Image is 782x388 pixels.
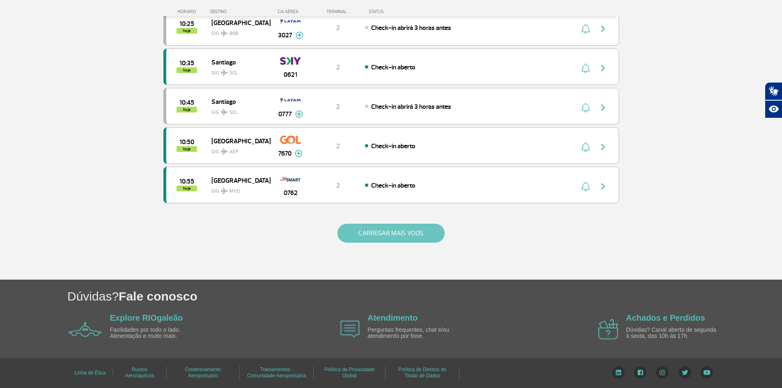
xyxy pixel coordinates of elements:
[336,63,340,71] span: 2
[598,103,608,112] img: seta-direita-painel-voo.svg
[211,65,264,77] span: GIG
[336,142,340,150] span: 2
[324,364,374,381] a: Política de Privacidade Global
[371,142,415,150] span: Check-in aberto
[229,69,238,77] span: SCL
[598,63,608,73] img: seta-direita-painel-voo.svg
[221,69,228,76] img: destiny_airplane.svg
[581,24,590,34] img: sino-painel-voo.svg
[367,313,417,322] a: Atendimento
[765,100,782,118] button: Abrir recursos assistivos.
[336,103,340,111] span: 2
[598,24,608,34] img: seta-direita-painel-voo.svg
[211,175,264,186] span: [GEOGRAPHIC_DATA]
[626,327,720,340] p: Dúvidas? Canal aberto de segunda à sexta, das 10h às 17h.
[371,24,451,32] span: Check-in abrirá 3 horas antes
[211,183,264,195] span: GIG
[399,364,447,381] a: Política de Direitos do Titular de Dados
[656,366,669,379] img: Instagram
[598,319,618,340] img: airplane icon
[221,188,228,194] img: destiny_airplane.svg
[247,364,306,381] a: Treinamentos - Comunidade Aeroportuária
[67,288,782,305] h1: Dúvidas?
[371,181,415,190] span: Check-in aberto
[765,82,782,118] div: Plugin de acessibilidade da Hand Talk.
[179,21,194,27] span: 2025-08-27 10:25:00
[229,30,238,37] span: BSB
[221,109,228,115] img: destiny_airplane.svg
[284,70,297,80] span: 0621
[229,188,240,195] span: MVD
[211,104,264,116] span: GIG
[765,82,782,100] button: Abrir tradutor de língua de sinais.
[340,321,360,337] img: airplane icon
[295,110,303,118] img: mais-info-painel-voo.svg
[177,146,197,152] span: hoje
[284,188,298,198] span: 0762
[229,109,238,116] span: SCL
[211,25,264,37] span: GIG
[598,142,608,152] img: seta-direita-painel-voo.svg
[179,60,194,66] span: 2025-08-27 10:35:00
[679,366,691,379] img: Twitter
[69,322,102,337] img: airplane icon
[270,9,311,14] div: CIA AÉREA
[211,135,264,146] span: [GEOGRAPHIC_DATA]
[365,9,431,14] div: STATUS
[74,367,105,379] a: Linha de Ética
[110,313,183,322] a: Explore RIOgaleão
[211,96,264,107] span: Santiago
[211,144,264,156] span: GIG
[179,139,194,145] span: 2025-08-27 10:50:00
[701,366,713,379] img: YouTube
[179,100,194,106] span: 2025-08-27 10:45:00
[278,109,292,119] span: 0777
[177,67,197,73] span: hoje
[177,107,197,112] span: hoje
[581,103,590,112] img: sino-painel-voo.svg
[371,63,415,71] span: Check-in aberto
[210,9,270,14] div: DESTINO
[296,32,303,39] img: mais-info-painel-voo.svg
[177,186,197,191] span: hoje
[336,24,340,32] span: 2
[166,9,211,14] div: HORÁRIO
[581,142,590,152] img: sino-painel-voo.svg
[179,179,194,184] span: 2025-08-27 10:55:00
[311,9,365,14] div: TERMINAL
[278,149,291,158] span: 7670
[371,103,451,111] span: Check-in abrirá 3 horas antes
[229,148,238,156] span: AEP
[581,63,590,73] img: sino-painel-voo.svg
[211,17,264,28] span: [GEOGRAPHIC_DATA]
[634,366,647,379] img: Facebook
[626,313,705,322] a: Achados e Perdidos
[221,148,228,155] img: destiny_airplane.svg
[185,364,221,381] a: Credenciamento Aeroportuário
[221,30,228,37] img: destiny_airplane.svg
[581,181,590,191] img: sino-painel-voo.svg
[110,327,204,340] p: Facilidades por todo o lado. Alimentação e muito mais.
[598,181,608,191] img: seta-direita-painel-voo.svg
[177,28,197,34] span: hoje
[119,289,197,303] span: Fale conosco
[337,224,445,243] button: CARREGAR MAIS VOOS
[367,327,462,340] p: Perguntas frequentes, chat e/ou atendimento por fone.
[211,57,264,67] span: Santiago
[295,150,303,157] img: mais-info-painel-voo.svg
[125,364,154,381] a: Ruídos Aeronáuticos
[612,366,625,379] img: LinkedIn
[278,30,292,40] span: 3027
[336,181,340,190] span: 2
